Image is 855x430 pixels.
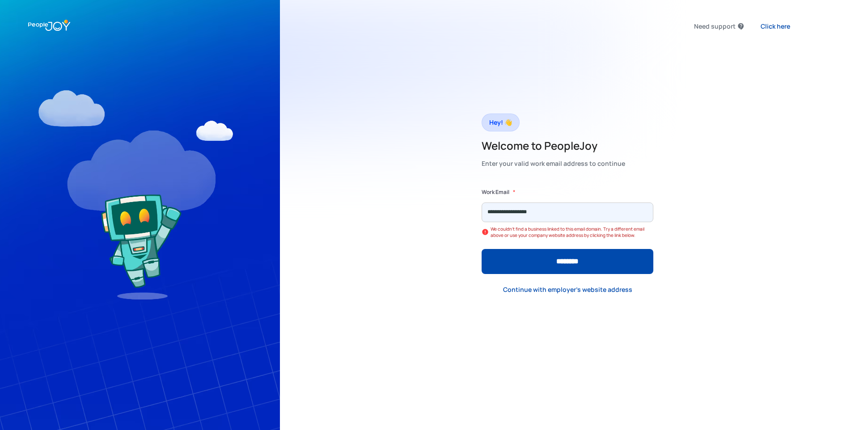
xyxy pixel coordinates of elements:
div: Enter your valid work email address to continue [482,157,625,170]
a: Continue with employer's website address [496,281,639,299]
div: Click here [761,22,790,31]
label: Work Email [482,188,509,197]
a: Click here [753,17,797,35]
div: We couldn't find a business linked to this email domain. Try a different email above or use your ... [491,226,653,238]
form: Form [482,188,653,274]
div: Continue with employer's website address [503,285,632,294]
div: Hey! 👋 [489,116,512,129]
h2: Welcome to PeopleJoy [482,139,625,153]
div: Need support [694,20,736,33]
